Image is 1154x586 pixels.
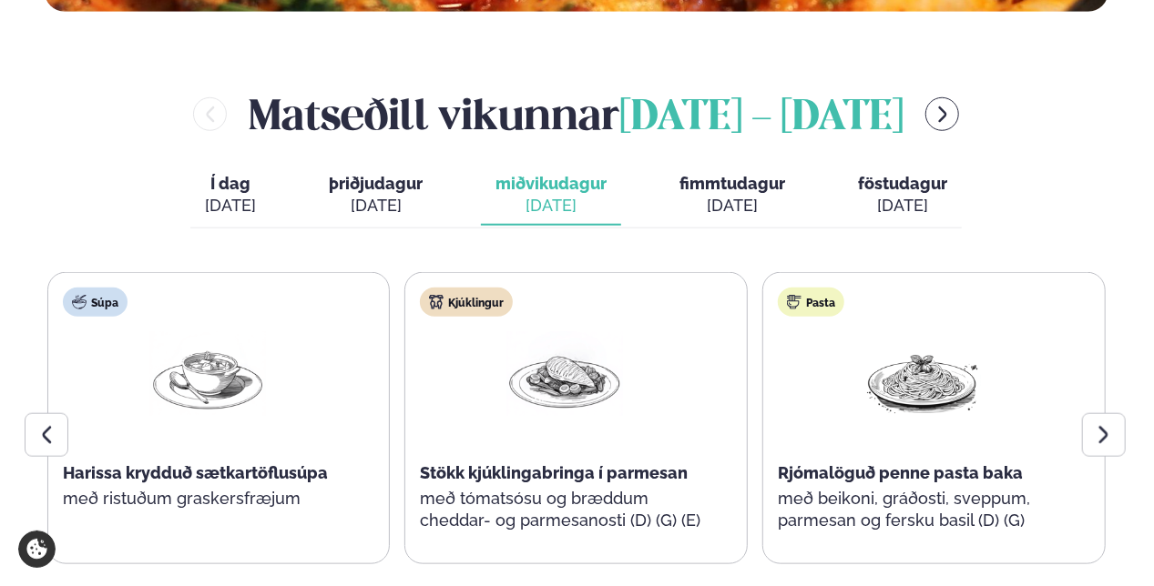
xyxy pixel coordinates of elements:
[63,463,328,482] span: Harissa krydduð sætkartöflusúpa
[63,488,352,510] p: með ristuðum graskersfræjum
[190,166,271,226] button: Í dag [DATE]
[495,174,607,193] span: miðvikudagur
[843,166,962,226] button: föstudagur [DATE]
[787,295,802,309] img: pasta.svg
[864,331,981,416] img: Spagetti.png
[665,166,800,226] button: fimmtudagur [DATE]
[858,195,947,217] div: [DATE]
[679,195,785,217] div: [DATE]
[72,295,87,309] img: soup.svg
[63,288,128,317] div: Súpa
[329,195,423,217] div: [DATE]
[778,488,1067,531] p: með beikoni, gráðosti, sveppum, parmesan og fersku basil (D) (G)
[429,295,444,309] img: chicken.svg
[18,530,56,568] a: Cookie settings
[778,463,1023,482] span: Rjómalöguð penne pasta baka
[619,98,904,138] span: [DATE] - [DATE]
[420,488,710,531] p: með tómatsósu og bræddum cheddar- og parmesanosti (D) (G) (E)
[495,195,607,217] div: [DATE]
[481,166,621,226] button: miðvikudagur [DATE]
[858,174,947,193] span: föstudagur
[506,331,623,416] img: Chicken-breast.png
[205,195,256,217] div: [DATE]
[778,288,844,317] div: Pasta
[193,97,227,131] button: menu-btn-left
[329,174,423,193] span: þriðjudagur
[679,174,785,193] span: fimmtudagur
[205,173,256,195] span: Í dag
[420,288,513,317] div: Kjúklingur
[314,166,437,226] button: þriðjudagur [DATE]
[249,85,904,144] h2: Matseðill vikunnar
[420,463,688,482] span: Stökk kjúklingabringa í parmesan
[925,97,959,131] button: menu-btn-right
[149,331,266,416] img: Soup.png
